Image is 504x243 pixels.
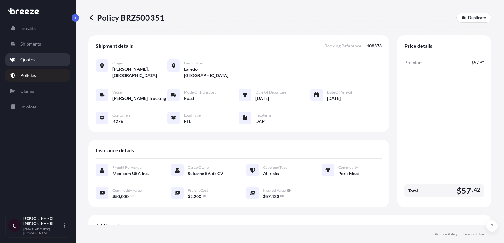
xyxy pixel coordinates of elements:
span: Freight Cost [188,188,208,193]
span: $ [471,60,474,65]
p: Duplicate [468,14,486,21]
span: . [472,188,473,192]
span: 2 [190,194,193,199]
span: Laredo, [GEOGRAPHIC_DATA] [184,66,239,79]
span: [PERSON_NAME], [GEOGRAPHIC_DATA] [112,66,167,79]
span: [PERSON_NAME] Trucking [112,95,166,102]
a: Insights [5,22,70,35]
p: Invoices [20,104,37,110]
span: Vessel [112,90,123,95]
span: [DATE] [327,95,341,102]
span: $ [457,187,461,195]
a: Policies [5,69,70,82]
p: Policies [20,72,36,79]
span: 200 [194,194,201,199]
span: Commodity Value [112,188,142,193]
a: Duplicate [456,13,491,23]
span: . [479,61,480,63]
span: Commodity [338,165,358,170]
span: Insurance details [96,147,134,153]
span: Premium [404,59,423,66]
span: 00 [130,195,134,197]
span: . [279,195,280,197]
a: Quotes [5,53,70,66]
span: Booking Reference : [324,43,363,49]
span: 00 [203,195,206,197]
span: 57 [266,194,271,199]
span: 42 [474,188,480,192]
p: [PERSON_NAME] [PERSON_NAME] [23,216,62,226]
span: 50 [115,194,120,199]
a: Invoices [5,101,70,113]
span: Coverage Type [263,165,287,170]
span: 420 [272,194,279,199]
span: All risks [263,170,279,177]
span: [DATE] [255,95,269,102]
a: Shipments [5,38,70,50]
span: 57 [474,60,479,65]
span: Total [408,188,418,194]
p: Quotes [20,57,35,63]
span: $ [263,194,266,199]
p: Insights [20,25,36,31]
span: 000 [121,194,129,199]
span: C [13,222,16,229]
span: Additional clauses [96,222,136,229]
span: Date of Arrival [327,90,352,95]
span: Freight Forwarder [112,165,143,170]
span: Shipment details [96,43,133,49]
span: Origin [112,61,123,66]
span: Destination [184,61,203,66]
p: Shipments [20,41,41,47]
span: Cargo Owner [188,165,210,170]
span: 57 [461,187,471,195]
span: Sukarne SA de CV [188,170,223,177]
span: L108378 [364,43,382,49]
span: K276 [112,118,123,124]
p: [EMAIL_ADDRESS][DOMAIN_NAME] [23,227,62,235]
span: Price details [404,43,432,49]
a: Privacy Policy [435,232,458,237]
span: Road [184,95,194,102]
span: 00 [280,195,284,197]
span: Insured Value [263,188,286,193]
span: Containers [112,113,131,118]
span: FTL [184,118,191,124]
p: Policy BRZ500351 [88,13,164,23]
a: Claims [5,85,70,97]
span: DAP [255,118,265,124]
span: , [120,194,121,199]
span: Date of Departure [255,90,286,95]
span: Mexicom USA Inc. [112,170,149,177]
span: Pork Meat [338,170,359,177]
a: Terms of Use [463,232,484,237]
span: 42 [480,61,484,63]
span: , [193,194,194,199]
span: Load Type [184,113,201,118]
span: Mode of Transport [184,90,216,95]
span: $ [188,194,190,199]
span: Incoterm [255,113,271,118]
span: $ [112,194,115,199]
p: Claims [20,88,34,94]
